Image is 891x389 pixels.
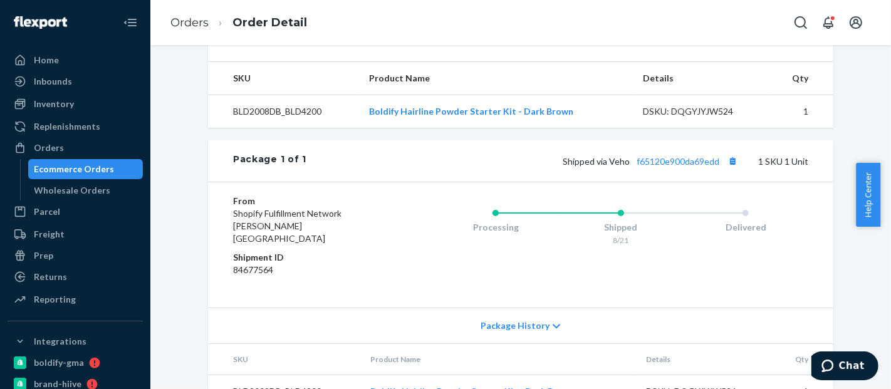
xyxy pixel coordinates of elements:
button: Open notifications [816,10,841,35]
span: Package History [481,319,550,332]
div: Freight [34,228,65,241]
div: Returns [34,271,67,283]
a: Inbounds [8,71,143,91]
div: Processing [433,221,558,234]
a: Freight [8,224,143,244]
div: DSKU: DQGYJYJW524 [643,105,761,118]
th: SKU [208,62,359,95]
a: Parcel [8,202,143,222]
div: boldify-gma [34,356,84,369]
a: Returns [8,267,143,287]
th: Details [633,62,771,95]
button: Copy tracking number [724,153,741,169]
td: 1 [771,95,833,128]
a: Prep [8,246,143,266]
dt: Shipment ID [233,251,383,264]
div: 1 SKU 1 Unit [306,153,808,169]
th: Qty [774,344,833,375]
button: Open account menu [843,10,868,35]
div: Shipped [558,221,684,234]
div: Delivered [683,221,808,234]
div: Integrations [34,335,86,348]
a: Boldify Hairline Powder Starter Kit - Dark Brown [369,106,573,117]
a: Reporting [8,289,143,309]
a: f65120e900da69edd [637,156,719,167]
div: Replenishments [34,120,100,133]
a: Replenishments [8,117,143,137]
a: Ecommerce Orders [28,159,143,179]
a: boldify-gma [8,353,143,373]
div: Home [34,54,59,66]
div: Parcel [34,205,60,218]
dt: From [233,195,383,207]
button: Open Search Box [788,10,813,35]
div: Wholesale Orders [34,184,111,197]
th: Qty [771,62,833,95]
div: Package 1 of 1 [233,153,306,169]
button: Close Navigation [118,10,143,35]
div: Orders [34,142,64,154]
a: Orders [170,16,209,29]
span: Shipped via Veho [563,156,741,167]
th: Product Name [359,62,633,95]
div: Prep [34,249,53,262]
div: Ecommerce Orders [34,163,115,175]
th: Product Name [360,344,637,375]
a: Orders [8,138,143,158]
td: BLD2008DB_BLD4200 [208,95,359,128]
th: SKU [208,344,360,375]
iframe: Opens a widget where you can chat to one of our agents [811,351,878,383]
button: Help Center [856,163,880,227]
div: Inventory [34,98,74,110]
th: Details [637,344,774,375]
span: Shopify Fulfillment Network [PERSON_NAME][GEOGRAPHIC_DATA] [233,208,341,244]
div: Reporting [34,293,76,306]
a: Inventory [8,94,143,114]
ol: breadcrumbs [160,4,317,41]
button: Integrations [8,331,143,351]
div: 8/21 [558,235,684,246]
dd: 84677564 [233,264,383,276]
a: Wholesale Orders [28,180,143,200]
img: Flexport logo [14,16,67,29]
div: Inbounds [34,75,72,88]
a: Home [8,50,143,70]
a: Order Detail [232,16,307,29]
